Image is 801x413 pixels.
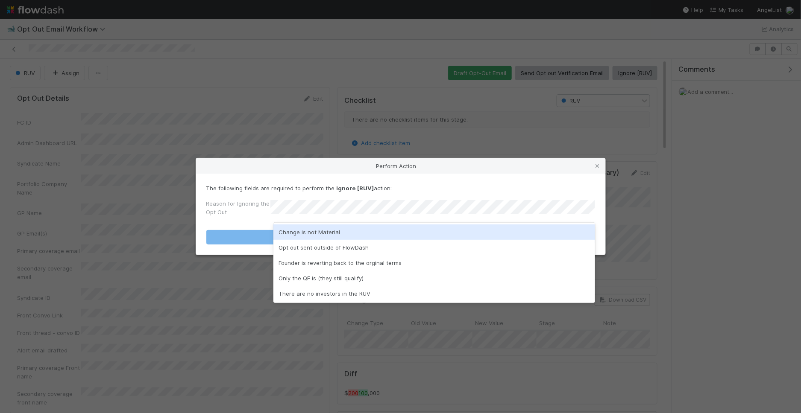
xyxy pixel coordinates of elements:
div: Change is not Material [273,224,595,240]
div: Founder is reverting back to the orginal terms [273,255,595,270]
button: Ignore [RUV] [206,230,595,244]
div: Only the QF is (they still qualify) [273,270,595,286]
p: The following fields are required to perform the action: [206,184,595,192]
strong: Ignore [RUV] [337,185,374,192]
div: Perform Action [196,158,605,174]
label: Reason for Ignoring the Opt Out [206,199,270,216]
div: Opt out sent outside of FlowDash [273,240,595,255]
div: There are no investors in the RUV [273,286,595,301]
